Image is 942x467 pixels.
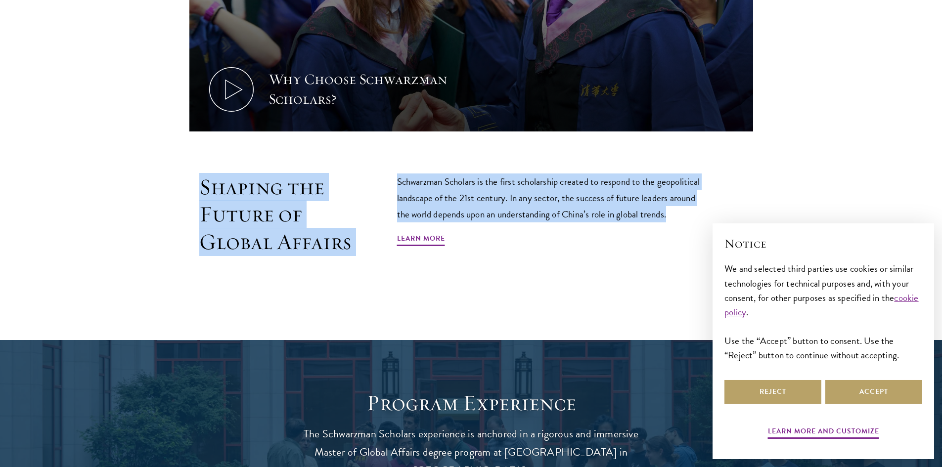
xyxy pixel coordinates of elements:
button: Accept [825,380,922,404]
div: Why Choose Schwarzman Scholars? [269,70,451,109]
a: cookie policy [724,291,919,319]
a: Learn More [397,232,445,248]
div: We and selected third parties use cookies or similar technologies for technical purposes and, wit... [724,261,922,362]
button: Reject [724,380,821,404]
button: Learn more and customize [768,425,879,440]
p: Schwarzman Scholars is the first scholarship created to respond to the geopolitical landscape of ... [397,173,709,222]
h2: Shaping the Future of Global Affairs [199,173,353,256]
h1: Program Experience [293,389,649,417]
h2: Notice [724,235,922,252]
